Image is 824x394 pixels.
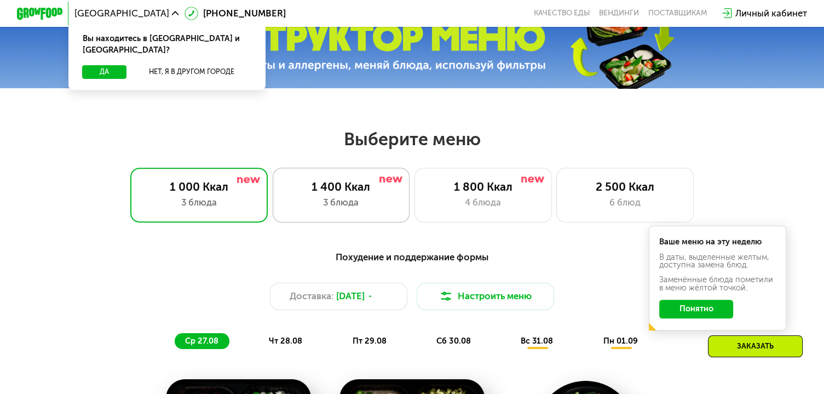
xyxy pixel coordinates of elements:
[568,180,682,193] div: 2 500 Ккал
[521,336,553,346] span: вс 31.08
[599,9,639,18] a: Вендинги
[73,250,751,264] div: Похудение и поддержание формы
[534,9,590,18] a: Качество еды
[284,196,397,209] div: 3 блюда
[659,300,733,318] button: Понятно
[417,283,554,310] button: Настроить меню
[603,336,638,346] span: пн 01.09
[436,336,470,346] span: сб 30.08
[336,289,364,303] span: [DATE]
[290,289,333,303] span: Доставка:
[708,335,803,357] div: Заказать
[142,196,256,209] div: 3 блюда
[568,196,682,209] div: 6 блюд
[74,9,169,18] span: [GEOGRAPHIC_DATA]
[659,276,776,292] div: Заменённые блюда пометили в меню жёлтой точкой.
[352,336,386,346] span: пт 29.08
[648,9,707,18] div: поставщикам
[427,180,540,193] div: 1 800 Ккал
[735,7,807,20] div: Личный кабинет
[185,7,285,20] a: [PHONE_NUMBER]
[82,65,126,79] button: Да
[269,336,302,346] span: чт 28.08
[427,196,540,209] div: 4 блюда
[185,336,218,346] span: ср 27.08
[659,238,776,246] div: Ваше меню на эту неделю
[37,128,787,150] h2: Выберите меню
[142,180,256,193] div: 1 000 Ккал
[284,180,397,193] div: 1 400 Ккал
[68,24,266,65] div: Вы находитесь в [GEOGRAPHIC_DATA] и [GEOGRAPHIC_DATA]?
[659,253,776,269] div: В даты, выделенные желтым, доступна замена блюд.
[131,65,251,79] button: Нет, я в другом городе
